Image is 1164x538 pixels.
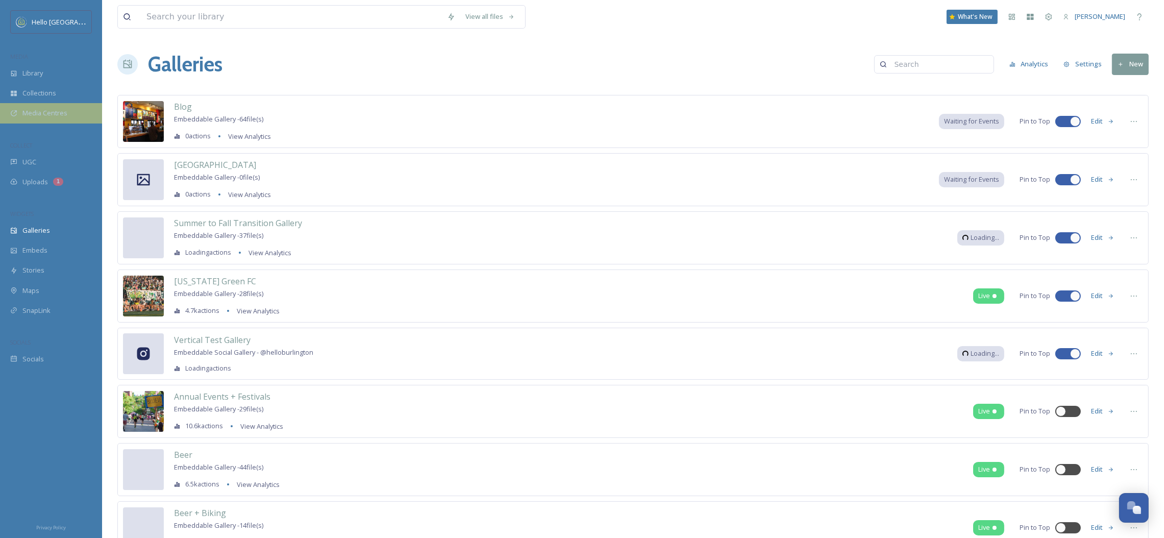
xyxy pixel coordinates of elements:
span: 10.6k actions [185,421,223,431]
span: Summer to Fall Transition Gallery [174,217,302,229]
button: Edit [1086,286,1120,306]
span: Maps [22,286,39,296]
span: Embeddable Gallery - 0 file(s) [174,173,260,182]
button: Edit [1086,518,1120,537]
span: View Analytics [228,190,271,199]
span: Blog [174,101,192,112]
a: View all files [460,7,520,27]
span: Socials [22,354,44,364]
span: Loading... [971,349,999,358]
img: 50376fc6-d3d9-4ef2-9d55-0798e182d988.jpg [123,101,164,142]
span: Vertical Test Gallery [174,334,251,346]
input: Search your library [141,6,442,28]
button: Edit [1086,228,1120,248]
a: View Analytics [223,130,271,142]
span: Loading actions [185,248,231,257]
span: Beer + Biking [174,507,226,519]
button: Open Chat [1119,493,1149,523]
a: Privacy Policy [36,521,66,533]
span: Pin to Top [1020,116,1050,126]
a: What's New [947,10,998,24]
span: Pin to Top [1020,291,1050,301]
span: Library [22,68,43,78]
span: Loading actions [185,363,231,373]
img: 0d2e6264-b91f-4649-9552-e7ab5f57849f.jpg [123,391,164,432]
span: SOCIALS [10,338,31,346]
span: Embeddable Gallery - 37 file(s) [174,231,263,240]
a: Galleries [148,49,222,80]
button: Edit [1086,111,1120,131]
span: 0 actions [185,131,211,141]
span: Uploads [22,177,48,187]
span: View Analytics [237,480,280,489]
span: View Analytics [249,248,291,257]
button: Settings [1058,54,1107,74]
span: Loading... [971,233,999,242]
a: Settings [1058,54,1112,74]
span: Embeddable Gallery - 44 file(s) [174,462,263,472]
span: View Analytics [240,422,283,431]
span: SnapLink [22,306,51,315]
span: Hello [GEOGRAPHIC_DATA] [32,17,114,27]
span: Live [978,464,990,474]
span: Pin to Top [1020,349,1050,358]
button: Edit [1086,401,1120,421]
img: images.png [16,17,27,27]
span: Live [978,406,990,416]
span: 6.5k actions [185,479,219,489]
span: 0 actions [185,189,211,199]
span: View Analytics [237,306,280,315]
img: 223706eb-8b80-44c8-8c06-0a910c6d4697.jpg [123,449,164,490]
span: Live [978,523,990,532]
a: View Analytics [232,305,280,317]
span: Pin to Top [1020,175,1050,184]
span: UGC [22,157,36,167]
div: 1 [53,178,63,186]
span: 4.7k actions [185,306,219,315]
span: Waiting for Events [944,175,999,184]
a: View Analytics [235,420,283,432]
img: a9bbed64-c5dd-45c5-bede-59ebb53956a8.jpg [123,217,164,258]
a: Analytics [1004,54,1059,74]
a: [PERSON_NAME] [1058,7,1130,27]
span: Collections [22,88,56,98]
button: Analytics [1004,54,1054,74]
span: Waiting for Events [944,116,999,126]
span: [PERSON_NAME] [1075,12,1125,21]
span: Embeddable Gallery - 64 file(s) [174,114,263,124]
button: Edit [1086,459,1120,479]
span: Embeddable Gallery - 14 file(s) [174,521,263,530]
a: View Analytics [223,188,271,201]
button: Edit [1086,344,1120,363]
span: Pin to Top [1020,523,1050,532]
span: Beer [174,449,192,460]
span: Media Centres [22,108,67,118]
span: Privacy Policy [36,524,66,531]
span: MEDIA [10,53,28,60]
span: Pin to Top [1020,464,1050,474]
a: View Analytics [232,478,280,491]
span: [US_STATE] Green FC [174,276,256,287]
button: Edit [1086,169,1120,189]
span: View Analytics [228,132,271,141]
button: New [1112,54,1149,75]
span: Embeds [22,246,47,255]
span: Stories [22,265,44,275]
span: WIDGETS [10,210,34,217]
span: Pin to Top [1020,233,1050,242]
span: Embeddable Gallery - 28 file(s) [174,289,263,298]
span: Embeddable Social Gallery - @ helloburlington [174,348,313,357]
a: View Analytics [243,247,291,259]
span: [GEOGRAPHIC_DATA] [174,159,256,170]
span: Pin to Top [1020,406,1050,416]
span: Annual Events + Festivals [174,391,270,402]
span: COLLECT [10,141,32,149]
span: Live [978,291,990,301]
span: Galleries [22,226,50,235]
img: 79015d3c-d7df-410f-b510-e496996b78a1.jpg [123,276,164,316]
span: Embeddable Gallery - 29 file(s) [174,404,263,413]
input: Search [889,54,988,75]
